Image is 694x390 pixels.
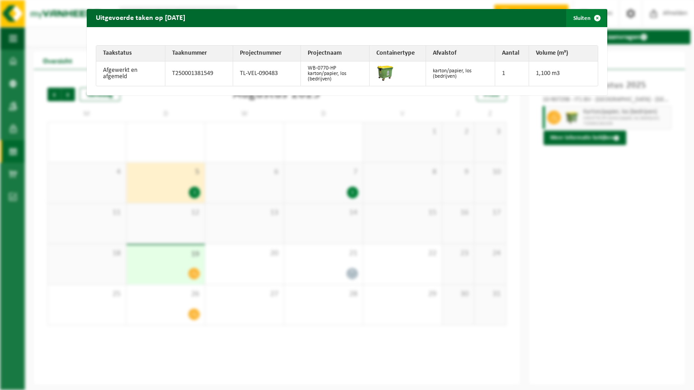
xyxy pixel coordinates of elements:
th: Projectnaam [301,46,370,61]
th: Projectnummer [233,46,301,61]
th: Aantal [495,46,529,61]
td: karton/papier, los (bedrijven) [426,61,495,86]
th: Taaknummer [165,46,233,61]
td: 1,100 m3 [529,61,598,86]
th: Afvalstof [426,46,495,61]
td: 1 [495,61,529,86]
td: T250001381549 [165,61,233,86]
td: TL-VEL-090483 [233,61,301,86]
button: Sluiten [566,9,606,27]
td: Afgewerkt en afgemeld [96,61,165,86]
h2: Uitgevoerde taken op [DATE] [87,9,194,26]
td: WB-0770-HP karton/papier, los (bedrijven) [301,61,370,86]
img: WB-1100-HPE-GN-50 [376,64,394,82]
th: Volume (m³) [529,46,598,61]
th: Containertype [370,46,426,61]
th: Taakstatus [96,46,165,61]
